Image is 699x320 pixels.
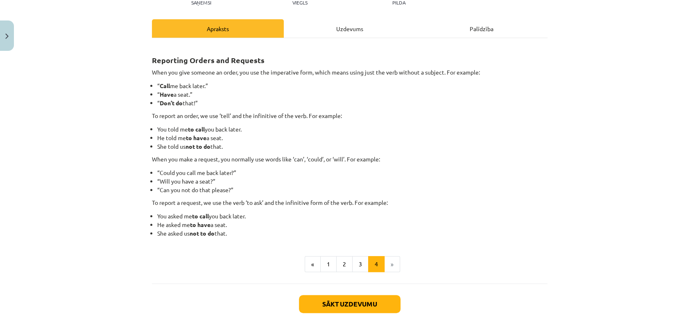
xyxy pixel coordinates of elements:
strong: Don’t do [160,99,183,107]
strong: not to do [190,229,215,237]
p: To report a request, we use the verb ‘to ask’ and the infinitive form of the verb. For example: [152,198,547,207]
li: “Could you call me back later?” [157,168,547,177]
li: “Can you not do that please?” [157,186,547,194]
button: 4 [368,256,385,272]
div: Apraksts [152,19,284,38]
li: “ a seat.” [157,90,547,99]
strong: to have [186,134,206,141]
li: “Will you have a seat?” [157,177,547,186]
li: You told me you back later. [157,125,547,134]
div: Palīdzība [416,19,547,38]
button: Sākt uzdevumu [299,295,400,313]
button: « [305,256,321,272]
strong: to call [192,212,209,220]
p: To report an order, we use ‘tell’ and the infinitive of the verb. For example: [152,111,547,120]
li: She told us that. [157,142,547,151]
p: When you make a request, you normally use words like ‘can’, ‘could’, or ‘will’. For example: [152,155,547,163]
li: She asked us that. [157,229,547,238]
button: 2 [336,256,353,272]
strong: to have [190,221,210,228]
li: “ me back later.” [157,82,547,90]
button: 3 [352,256,369,272]
strong: not to do [185,143,210,150]
button: 1 [320,256,337,272]
strong: Call [160,82,170,89]
strong: Have [160,91,174,98]
nav: Page navigation example [152,256,547,272]
li: He told me a seat. [157,134,547,142]
li: “ that!” [157,99,547,107]
strong: to call [188,125,205,133]
p: When you give someone an order, you use the imperative form, which means using just the verb with... [152,68,547,77]
strong: Reporting Orders and Requests [152,55,265,65]
img: icon-close-lesson-0947bae3869378f0d4975bcd49f059093ad1ed9edebbc8119c70593378902aed.svg [5,34,9,39]
li: You asked me you back later. [157,212,547,220]
div: Uzdevums [284,19,416,38]
li: He asked me a seat. [157,220,547,229]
